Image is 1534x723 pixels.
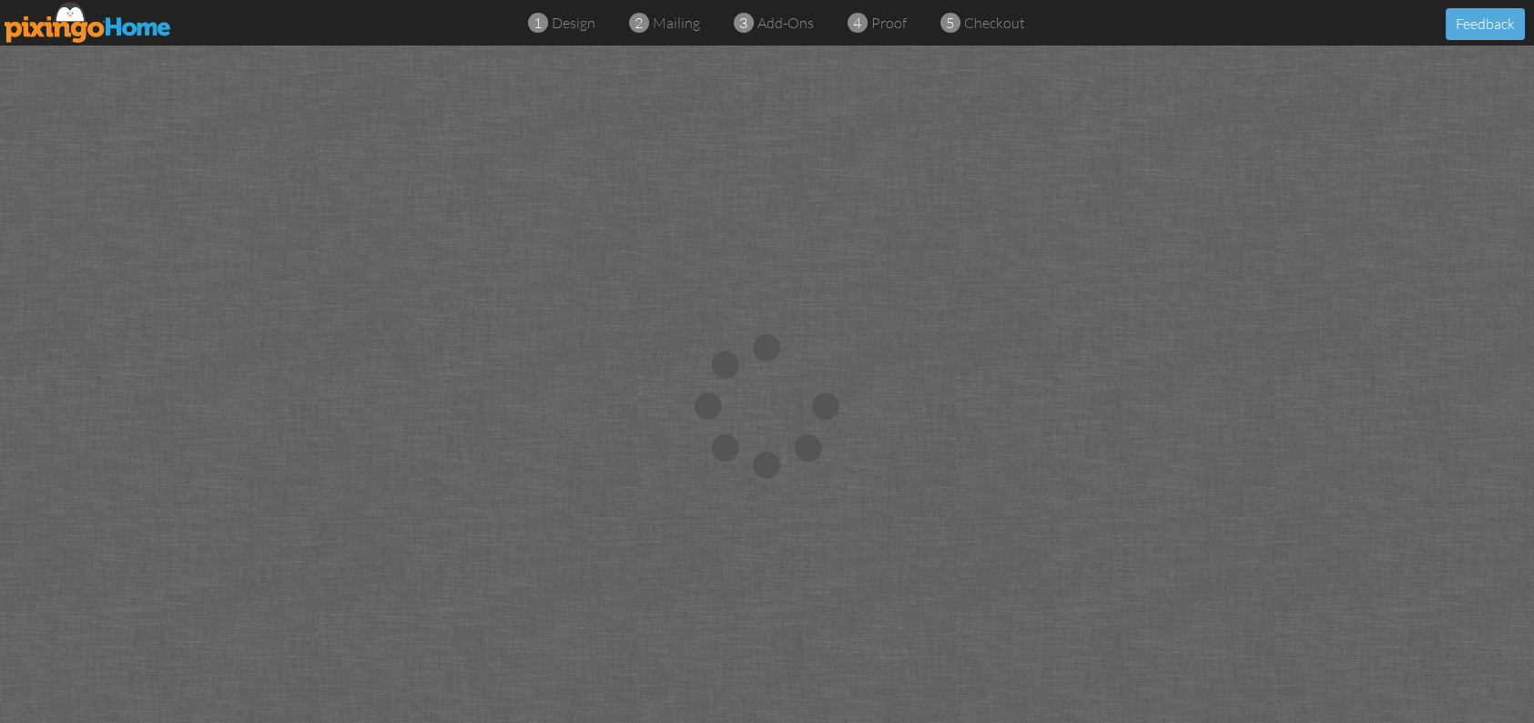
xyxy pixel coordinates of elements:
span: 1 [533,13,542,34]
span: add-ons [757,14,814,32]
span: mailing [653,14,700,32]
span: checkout [964,14,1025,32]
img: pixingo logo [5,2,172,43]
span: 4 [853,13,861,34]
span: 3 [739,13,747,34]
span: design [552,14,595,32]
span: proof [871,14,907,32]
span: 2 [635,13,643,34]
span: 5 [946,13,954,34]
button: Feedback [1446,8,1525,40]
